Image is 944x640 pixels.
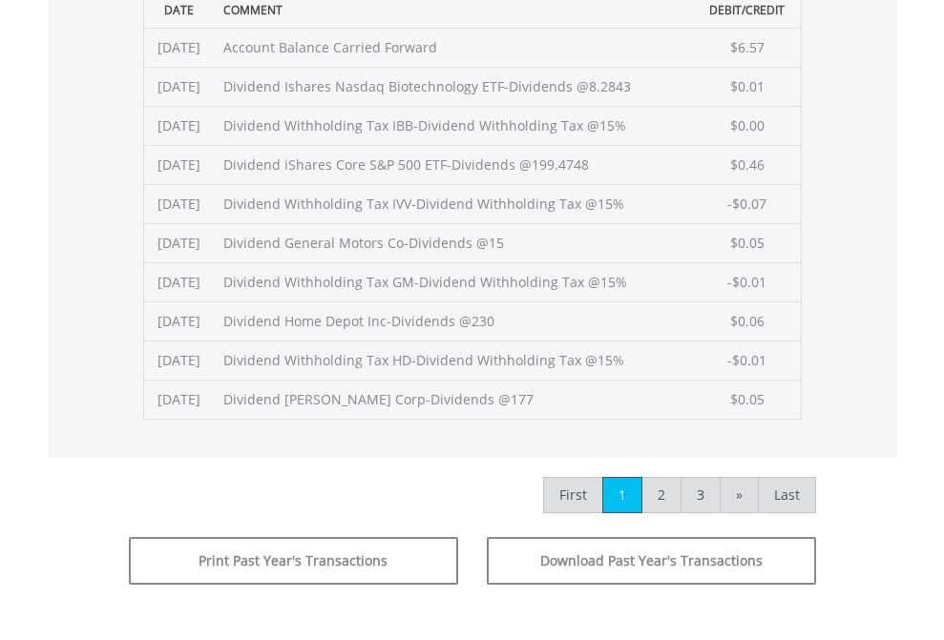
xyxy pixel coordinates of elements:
[214,106,694,145] td: Dividend Withholding Tax IBB-Dividend Withholding Tax @15%
[143,223,214,262] td: [DATE]
[143,262,214,301] td: [DATE]
[758,477,816,513] a: Last
[727,351,766,369] span: -$0.01
[730,312,765,330] span: $0.06
[214,380,694,419] td: Dividend [PERSON_NAME] Corp-Dividends @177
[143,67,214,106] td: [DATE]
[143,145,214,184] td: [DATE]
[727,195,766,213] span: -$0.07
[214,145,694,184] td: Dividend iShares Core S&P 500 ETF-Dividends @199.4748
[143,341,214,380] td: [DATE]
[730,390,765,408] span: $0.05
[487,537,816,585] button: Download Past Year's Transactions
[129,537,458,585] button: Print Past Year's Transactions
[143,106,214,145] td: [DATE]
[214,28,694,67] td: Account Balance Carried Forward
[214,223,694,262] td: Dividend General Motors Co-Dividends @15
[543,477,603,513] a: First
[681,477,721,513] a: 3
[720,477,759,513] a: »
[143,380,214,419] td: [DATE]
[214,184,694,223] td: Dividend Withholding Tax IVV-Dividend Withholding Tax @15%
[641,477,682,513] a: 2
[730,116,765,134] span: $0.00
[143,301,214,341] td: [DATE]
[730,38,765,56] span: $6.57
[214,67,694,106] td: Dividend Ishares Nasdaq Biotechnology ETF-Dividends @8.2843
[730,155,765,174] span: $0.46
[214,301,694,341] td: Dividend Home Depot Inc-Dividends @230
[143,184,214,223] td: [DATE]
[214,341,694,380] td: Dividend Withholding Tax HD-Dividend Withholding Tax @15%
[602,477,642,513] a: 1
[214,262,694,301] td: Dividend Withholding Tax GM-Dividend Withholding Tax @15%
[727,273,766,291] span: -$0.01
[730,77,765,95] span: $0.01
[730,234,765,252] span: $0.05
[143,28,214,67] td: [DATE]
